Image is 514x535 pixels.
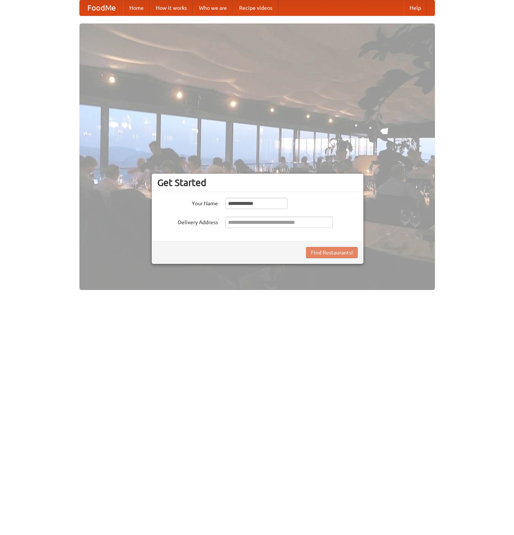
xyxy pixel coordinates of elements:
[80,0,123,16] a: FoodMe
[306,247,358,258] button: Find Restaurants!
[157,177,358,188] h3: Get Started
[157,198,218,207] label: Your Name
[193,0,233,16] a: Who we are
[233,0,278,16] a: Recipe videos
[150,0,193,16] a: How it works
[157,217,218,226] label: Delivery Address
[123,0,150,16] a: Home
[404,0,427,16] a: Help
